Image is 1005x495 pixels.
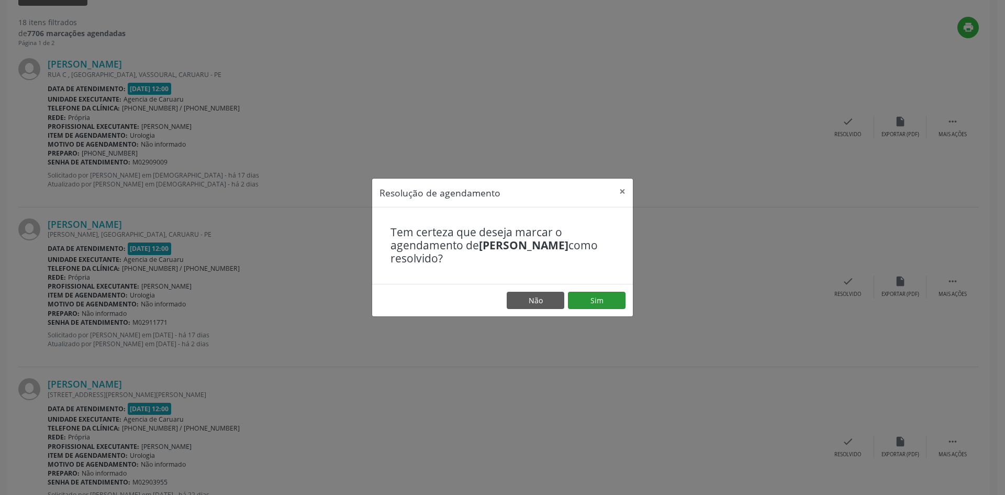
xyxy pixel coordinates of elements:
[507,292,564,310] button: Não
[479,238,568,252] b: [PERSON_NAME]
[612,179,633,204] button: Close
[379,186,500,200] h5: Resolução de agendamento
[390,226,615,266] h4: Tem certeza que deseja marcar o agendamento de como resolvido?
[568,292,626,310] button: Sim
